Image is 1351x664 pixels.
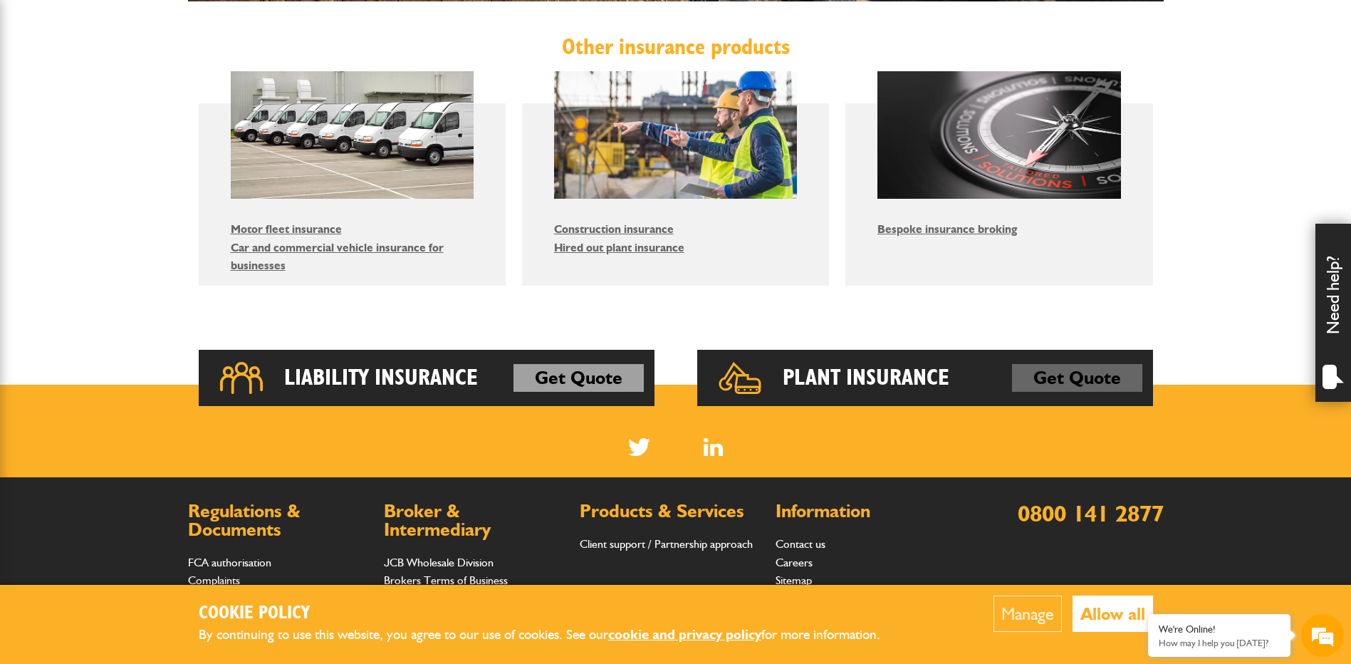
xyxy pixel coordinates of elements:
[19,132,260,163] input: Enter your last name
[1012,364,1142,393] a: Get Quote
[580,502,761,521] h2: Products & Services
[24,79,60,99] img: d_20077148190_company_1631870298795_20077148190
[554,71,798,199] img: Construction insurance
[199,603,904,625] h2: Cookie Policy
[231,71,474,199] img: Motor fleet insurance
[1073,596,1153,632] button: Allow all
[1159,623,1280,636] div: We're Online!
[1315,224,1351,402] div: Need help?
[776,556,813,569] a: Careers
[199,624,904,646] p: By continuing to use this website, you agree to our use of cookies. See our for more information.
[783,364,949,393] h2: Plant Insurance
[19,216,260,247] input: Enter your phone number
[231,241,444,273] a: Car and commercial vehicle insurance for businesses
[1159,638,1280,648] p: How may I help you today?
[608,626,761,643] a: cookie and privacy policy
[877,222,1017,236] a: Bespoke insurance broking
[993,596,1062,632] button: Manage
[231,222,342,236] a: Motor fleet insurance
[776,537,825,551] a: Contact us
[1018,499,1164,527] a: 0800 141 2877
[554,222,674,236] a: Construction insurance
[284,364,478,393] h2: Liability Insurance
[554,241,684,254] a: Hired out plant insurance
[74,80,239,98] div: Chat with us now
[188,502,370,539] h2: Regulations & Documents
[194,439,259,458] em: Start Chat
[188,574,240,587] a: Complaints
[704,438,723,456] a: LinkedIn
[877,71,1121,199] img: Bespoke insurance broking
[513,364,644,393] a: Get Quote
[19,174,260,205] input: Enter your email address
[384,574,508,587] a: Brokers Terms of Business
[384,502,565,539] h2: Broker & Intermediary
[776,502,957,521] h2: Information
[19,258,260,427] textarea: Type your message and hit 'Enter'
[384,556,494,569] a: JCB Wholesale Division
[628,438,650,456] img: Twitter
[776,574,812,587] a: Sitemap
[704,438,723,456] img: Linked In
[234,7,268,41] div: Minimize live chat window
[199,33,1153,61] h2: Other insurance products
[580,537,753,551] a: Client support / Partnership approach
[188,556,271,569] a: FCA authorisation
